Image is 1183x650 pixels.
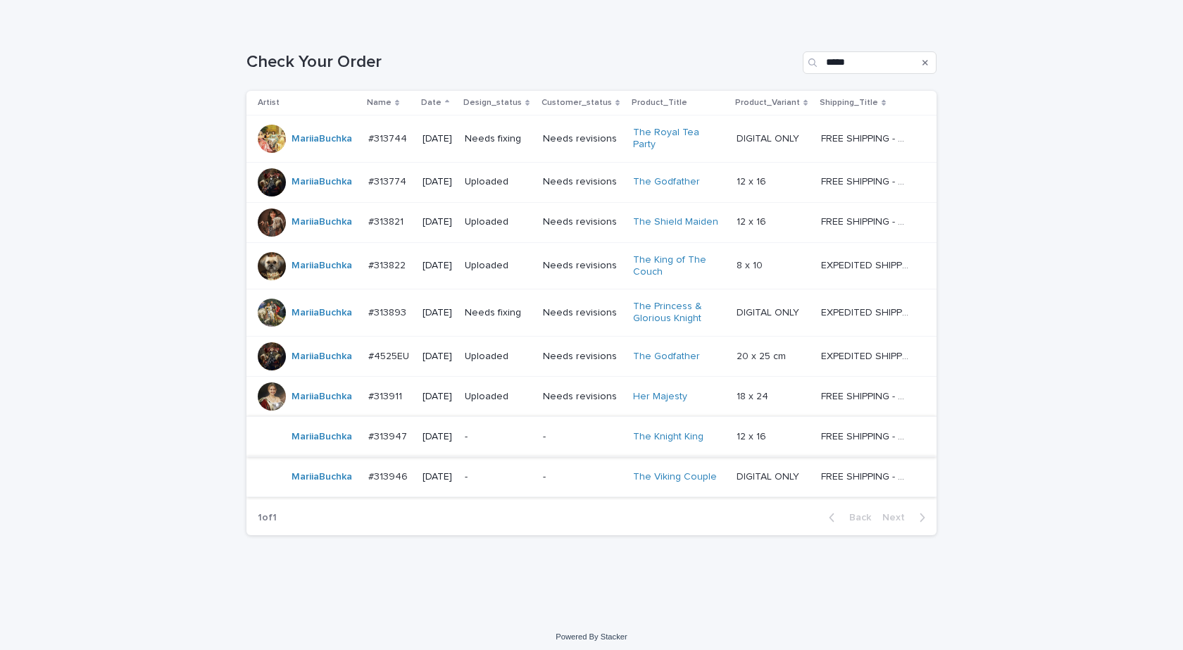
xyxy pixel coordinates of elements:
p: #313893 [368,304,409,319]
a: MariiaBuchka [292,391,352,403]
p: #313774 [368,173,409,188]
p: Needs revisions [543,260,622,272]
tr: MariiaBuchka #313822#313822 [DATE]UploadedNeeds revisionsThe King of The Couch 8 x 108 x 10 EXPED... [246,242,937,289]
p: #313744 [368,130,410,145]
input: Search [803,51,937,74]
p: [DATE] [423,391,453,403]
a: The Godfather [633,176,700,188]
span: Back [841,513,871,523]
p: #4525EU [368,348,412,363]
tr: MariiaBuchka #313911#313911 [DATE]UploadedNeeds revisionsHer Majesty 18 x 2418 x 24 FREE SHIPPING... [246,376,937,416]
p: Needs revisions [543,133,622,145]
a: The Princess & Glorious Knight [633,301,721,325]
p: FREE SHIPPING - preview in 1-2 business days, after your approval delivery will take 5-10 b.d. [821,130,912,145]
a: Powered By Stacker [556,632,627,641]
p: Customer_status [542,95,612,111]
p: 12 x 16 [737,428,769,443]
p: Product_Variant [735,95,800,111]
p: Artist [258,95,280,111]
p: Uploaded [465,351,532,363]
tr: MariiaBuchka #313946#313946 [DATE]--The Viking Couple DIGITAL ONLYDIGITAL ONLY FREE SHIPPING - pr... [246,456,937,496]
p: Name [367,95,392,111]
p: Date [421,95,442,111]
p: Product_Title [632,95,687,111]
p: - [543,471,622,483]
p: FREE SHIPPING - preview in 1-2 business days, after your approval delivery will take 5-10 b.d. [821,388,912,403]
span: Next [882,513,913,523]
p: [DATE] [423,216,453,228]
p: Needs revisions [543,391,622,403]
p: EXPEDITED SHIPPING - preview in 1-2 business day; delivery up to 5 days after your approval [821,348,912,363]
p: - [465,431,532,443]
tr: MariiaBuchka #313774#313774 [DATE]UploadedNeeds revisionsThe Godfather 12 x 1612 x 16 FREE SHIPPI... [246,162,937,202]
p: [DATE] [423,176,453,188]
p: - [543,431,622,443]
button: Next [877,511,937,524]
tr: MariiaBuchka #313821#313821 [DATE]UploadedNeeds revisionsThe Shield Maiden 12 x 1612 x 16 FREE SH... [246,202,937,242]
p: Design_status [463,95,522,111]
a: MariiaBuchka [292,307,352,319]
h1: Check Your Order [246,52,797,73]
a: MariiaBuchka [292,351,352,363]
p: FREE SHIPPING - preview in 1-2 business days, after your approval delivery will take 5-10 b.d. [821,468,912,483]
p: #313822 [368,257,408,272]
p: FREE SHIPPING - preview in 1-2 business days, after your approval delivery will take 5-10 b.d. [821,213,912,228]
p: [DATE] [423,351,453,363]
p: Needs revisions [543,307,622,319]
p: #313947 [368,428,410,443]
tr: MariiaBuchka #4525EU#4525EU [DATE]UploadedNeeds revisionsThe Godfather 20 x 25 cm20 x 25 cm EXPED... [246,336,937,376]
p: - [465,471,532,483]
p: FREE SHIPPING - preview in 1-2 business days, after your approval delivery will take 5-10 b.d. [821,173,912,188]
p: 20 x 25 cm [737,348,789,363]
p: DIGITAL ONLY [737,468,802,483]
a: The Viking Couple [633,471,717,483]
p: [DATE] [423,133,453,145]
p: Needs revisions [543,351,622,363]
p: 18 x 24 [737,388,771,403]
p: 12 x 16 [737,173,769,188]
p: [DATE] [423,471,453,483]
a: The King of The Couch [633,254,721,278]
p: DIGITAL ONLY [737,304,802,319]
p: #313821 [368,213,406,228]
p: Uploaded [465,216,532,228]
a: The Godfather [633,351,700,363]
p: [DATE] [423,307,453,319]
a: MariiaBuchka [292,176,352,188]
a: The Shield Maiden [633,216,718,228]
tr: MariiaBuchka #313744#313744 [DATE]Needs fixingNeeds revisionsThe Royal Tea Party DIGITAL ONLYDIGI... [246,115,937,163]
a: MariiaBuchka [292,471,352,483]
p: DIGITAL ONLY [737,130,802,145]
p: Uploaded [465,391,532,403]
a: MariiaBuchka [292,133,352,145]
p: Needs fixing [465,133,532,145]
p: [DATE] [423,260,453,272]
p: 8 x 10 [737,257,765,272]
p: #313946 [368,468,411,483]
p: Shipping_Title [820,95,878,111]
p: Uploaded [465,260,532,272]
p: #313911 [368,388,405,403]
a: MariiaBuchka [292,216,352,228]
p: FREE SHIPPING - preview in 1-2 business days, after your approval delivery will take 5-10 b.d. [821,428,912,443]
a: MariiaBuchka [292,431,352,443]
tr: MariiaBuchka #313893#313893 [DATE]Needs fixingNeeds revisionsThe Princess & Glorious Knight DIGIT... [246,289,937,337]
p: [DATE] [423,431,453,443]
tr: MariiaBuchka #313947#313947 [DATE]--The Knight King 12 x 1612 x 16 FREE SHIPPING - preview in 1-2... [246,416,937,456]
p: 1 of 1 [246,501,288,535]
p: 12 x 16 [737,213,769,228]
p: Needs revisions [543,176,622,188]
p: EXPEDITED SHIPPING - preview in 1 business day; delivery up to 5 business days after your approval. [821,304,912,319]
a: Her Majesty [633,391,687,403]
p: Needs fixing [465,307,532,319]
p: EXPEDITED SHIPPING - preview in 1 business day; delivery up to 5 business days after your approval. [821,257,912,272]
a: MariiaBuchka [292,260,352,272]
p: Needs revisions [543,216,622,228]
a: The Knight King [633,431,703,443]
p: Uploaded [465,176,532,188]
a: The Royal Tea Party [633,127,721,151]
button: Back [818,511,877,524]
